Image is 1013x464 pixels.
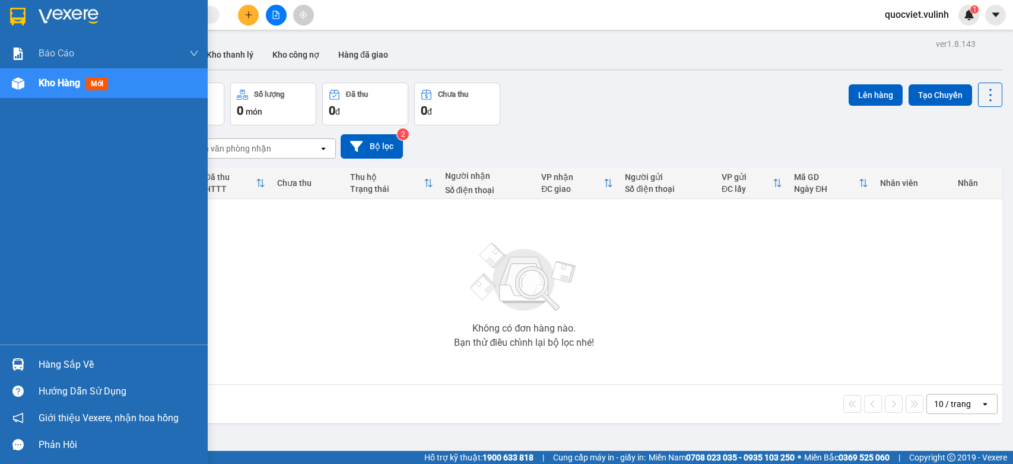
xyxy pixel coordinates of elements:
div: Người nhận [445,171,530,181]
span: 1 [972,5,976,14]
img: warehouse-icon [12,358,24,371]
div: Hướng dẫn sử dụng [39,383,199,400]
span: file-add [272,11,280,19]
span: caret-down [990,10,1001,20]
div: ver 1.8.143 [936,37,976,50]
span: Hỗ trợ kỹ thuật: [424,451,534,464]
div: Đã thu [205,172,256,182]
span: đ [427,107,432,116]
div: Phản hồi [39,436,199,454]
div: Hàng sắp về [39,356,199,374]
span: Miền Nam [649,451,795,464]
span: 0 [237,103,243,118]
span: | [898,451,900,464]
span: Miền Bắc [804,451,890,464]
div: Số lượng [254,90,284,99]
button: aim [293,5,314,26]
button: Đã thu0đ [322,83,408,125]
button: caret-down [985,5,1006,26]
span: aim [299,11,307,19]
div: Thu hộ [350,172,424,182]
button: Chưa thu0đ [414,83,500,125]
strong: 1900 633 818 [482,453,534,462]
div: Đã thu [346,90,368,99]
div: Người gửi [625,172,710,182]
span: Báo cáo [39,46,74,61]
img: svg+xml;base64,PHN2ZyBjbGFzcz0ibGlzdC1wbHVnX19zdmciIHhtbG5zPSJodHRwOi8vd3d3LnczLm9yZy8yMDAwL3N2Zy... [465,236,583,319]
div: Bạn thử điều chỉnh lại bộ lọc nhé! [454,338,594,348]
span: copyright [947,453,955,462]
span: 0 [421,103,427,118]
span: question-circle [12,386,24,397]
div: Chưa thu [438,90,468,99]
div: Mã GD [794,172,858,182]
img: solution-icon [12,48,24,60]
div: Chọn văn phòng nhận [189,143,271,154]
button: Bộ lọc [341,134,403,159]
span: mới [86,77,108,90]
span: down [189,49,199,58]
sup: 1 [970,5,979,14]
div: Số điện thoại [445,185,530,195]
strong: 0708 023 035 - 0935 103 250 [686,453,795,462]
span: đ [335,107,340,116]
span: Cung cấp máy in - giấy in: [553,451,646,464]
button: Số lượng0món [230,83,316,125]
span: | [542,451,544,464]
strong: 0369 525 060 [839,453,890,462]
img: warehouse-icon [12,77,24,90]
div: Số điện thoại [625,184,710,194]
th: Toggle SortBy [344,168,439,199]
th: Toggle SortBy [788,168,874,199]
button: Hàng đã giao [329,40,398,69]
span: notification [12,412,24,424]
button: Kho thanh lý [197,40,263,69]
div: ĐC lấy [722,184,773,194]
div: Không có đơn hàng nào. [472,324,576,333]
svg: open [980,399,990,409]
span: món [246,107,262,116]
span: plus [244,11,253,19]
button: Tạo Chuyến [909,84,972,106]
span: ⚪️ [798,455,801,460]
th: Toggle SortBy [535,168,619,199]
button: plus [238,5,259,26]
button: Lên hàng [849,84,903,106]
div: VP gửi [722,172,773,182]
div: Ngày ĐH [794,184,858,194]
img: logo-vxr [10,8,26,26]
button: file-add [266,5,287,26]
div: ĐC giao [541,184,604,194]
span: message [12,439,24,450]
img: icon-new-feature [964,10,974,20]
div: VP nhận [541,172,604,182]
button: Kho công nợ [263,40,329,69]
span: quocviet.vulinh [875,7,958,22]
div: Nhãn [958,178,996,188]
th: Toggle SortBy [199,168,271,199]
div: HTTT [205,184,256,194]
th: Toggle SortBy [716,168,788,199]
svg: open [319,144,328,153]
div: 10 / trang [934,398,971,410]
div: Trạng thái [350,184,424,194]
span: Giới thiệu Vexere, nhận hoa hồng [39,411,179,425]
span: 0 [329,103,335,118]
span: Kho hàng [39,77,80,89]
div: Chưa thu [277,178,338,188]
sup: 2 [397,128,409,140]
div: Nhân viên [880,178,947,188]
